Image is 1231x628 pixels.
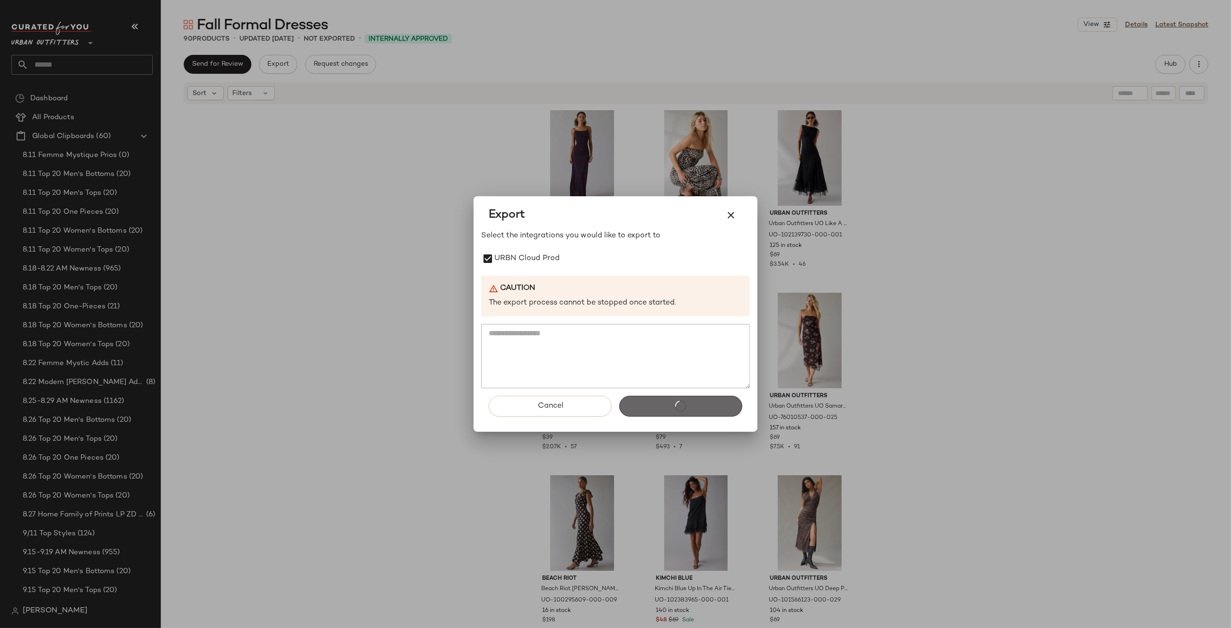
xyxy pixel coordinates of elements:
p: The export process cannot be stopped once started. [489,298,742,309]
p: Select the integrations you would like to export to [481,230,750,242]
span: Cancel [537,401,563,410]
span: Export [489,208,525,223]
label: URBN Cloud Prod [494,249,560,268]
button: Cancel [489,396,612,417]
b: Caution [500,283,535,294]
